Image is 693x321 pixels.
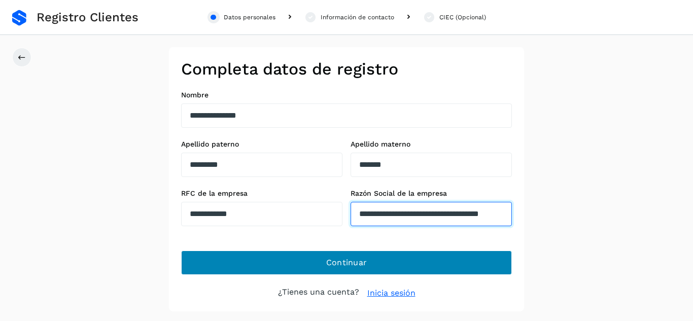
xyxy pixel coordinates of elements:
div: CIEC (Opcional) [439,13,486,22]
div: Información de contacto [321,13,394,22]
label: Apellido materno [351,140,512,149]
h2: Completa datos de registro [181,59,512,79]
div: Datos personales [224,13,275,22]
label: Apellido paterno [181,140,342,149]
span: Continuar [326,257,367,268]
span: Registro Clientes [37,10,138,25]
p: ¿Tienes una cuenta? [278,287,359,299]
a: Inicia sesión [367,287,415,299]
label: Razón Social de la empresa [351,189,512,198]
button: Continuar [181,251,512,275]
label: Nombre [181,91,512,99]
label: RFC de la empresa [181,189,342,198]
